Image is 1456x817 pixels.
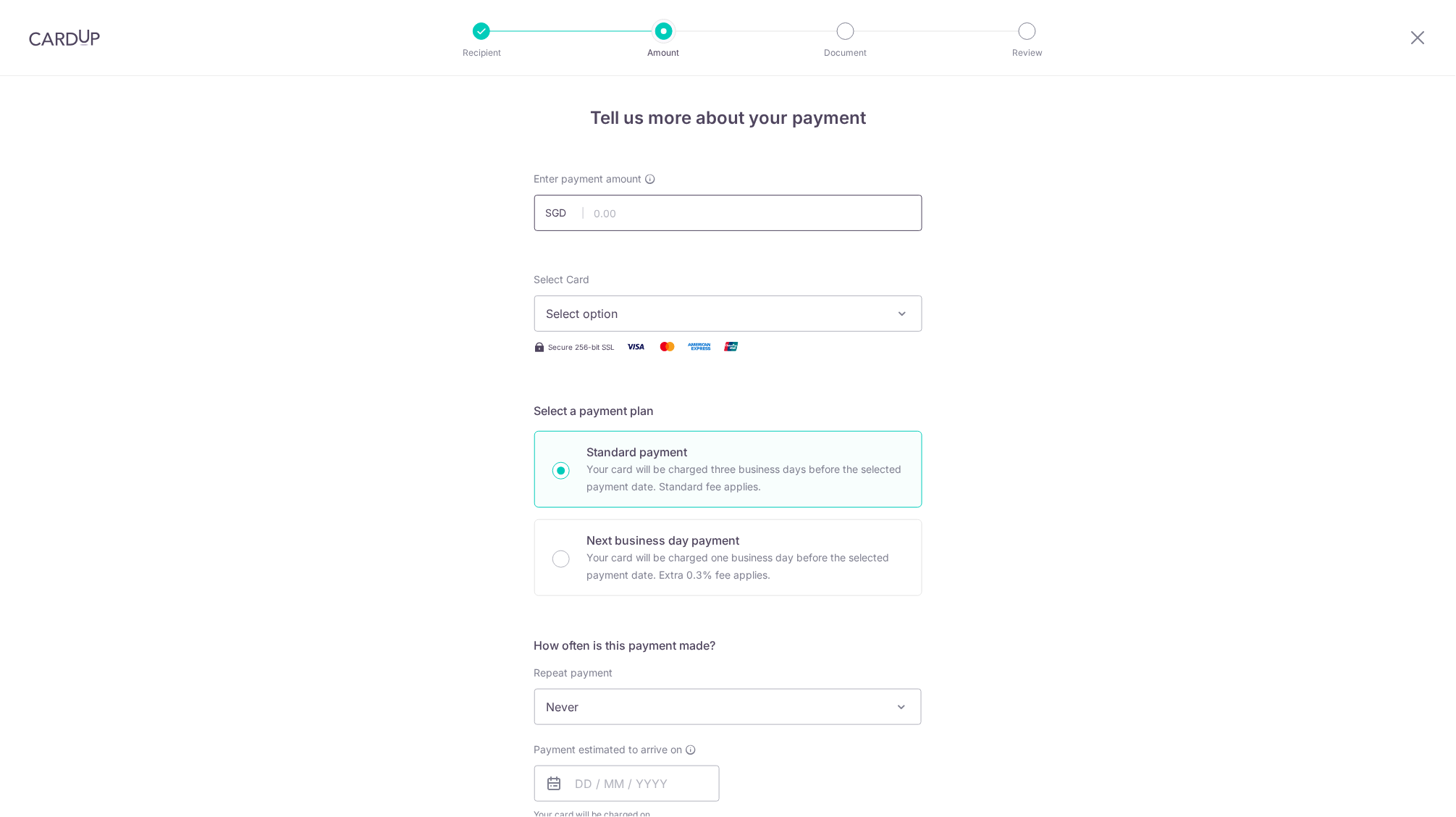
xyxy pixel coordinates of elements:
[621,338,650,356] img: Visa
[685,338,714,356] img: American Express
[428,46,535,60] p: Recipient
[974,46,1081,60] p: Review
[547,305,884,322] span: Select option
[610,46,718,60] p: Amount
[534,766,720,802] input: DD / MM / YYYY
[587,461,904,495] p: Your card will be charged three business days before the selected payment date. Standard fee appl...
[534,195,922,231] input: 0.00
[29,29,100,46] img: CardUp
[534,273,590,285] span: translation missing: en.payables.payment_networks.credit_card.summary.labels.select_card
[587,532,904,549] p: Next business day payment
[34,10,64,23] span: Help
[534,689,922,725] span: Never
[535,690,922,724] span: Never
[587,443,904,461] p: Standard payment
[587,549,904,584] p: Your card will be charged one business day before the selected payment date. Extra 0.3% fee applies.
[534,105,922,131] h4: Tell us more about your payment
[534,637,922,654] h5: How often is this payment made?
[534,172,642,186] span: Enter payment amount
[534,296,922,332] button: Select option
[549,341,615,353] span: Secure 256-bit SSL
[717,338,746,356] img: Union Pay
[534,742,683,757] span: Payment estimated to arrive on
[534,402,922,419] h5: Select a payment plan
[546,206,584,220] span: SGD
[534,666,613,680] label: Repeat payment
[792,46,899,60] p: Document
[653,338,682,356] img: Mastercard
